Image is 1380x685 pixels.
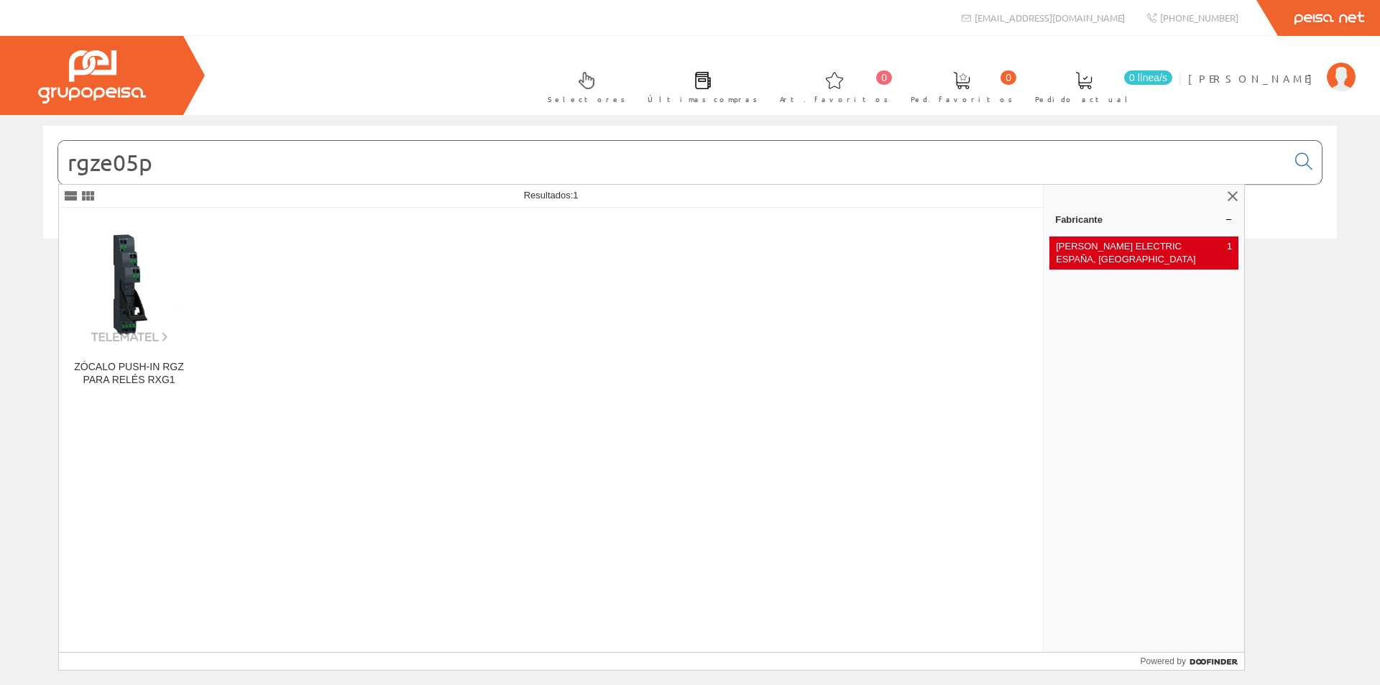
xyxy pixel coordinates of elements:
span: Powered by [1141,655,1186,668]
span: Últimas compras [648,92,758,106]
a: ZÓCALO PUSH-IN RGZ PARA RELÉS RXG1 ZÓCALO PUSH-IN RGZ PARA RELÉS RXG1 [59,208,199,403]
a: [PERSON_NAME] [1188,60,1356,73]
span: Pedido actual [1035,92,1133,106]
span: [PERSON_NAME] [1188,71,1320,86]
input: Buscar... [58,141,1287,184]
div: © Grupo Peisa [43,257,1337,269]
span: 1 [573,190,578,201]
a: Últimas compras [633,60,765,112]
img: Grupo Peisa [38,50,146,104]
div: ZÓCALO PUSH-IN RGZ PARA RELÉS RXG1 [70,361,188,387]
span: 0 [1000,70,1016,85]
span: Selectores [548,92,625,106]
span: [PERSON_NAME] ELECTRIC ESPAÑA, [GEOGRAPHIC_DATA] [1056,240,1221,266]
span: Art. favoritos [780,92,888,106]
span: 0 [876,70,892,85]
span: 0 línea/s [1124,70,1172,85]
span: 1 [1227,240,1232,266]
a: Powered by [1141,653,1245,670]
span: [EMAIL_ADDRESS][DOMAIN_NAME] [975,12,1125,24]
span: [PHONE_NUMBER] [1160,12,1238,24]
span: Ped. favoritos [911,92,1013,106]
a: Selectores [533,60,632,112]
span: Resultados: [524,190,579,201]
img: ZÓCALO PUSH-IN RGZ PARA RELÉS RXG1 [70,226,188,343]
a: Fabricante [1044,208,1244,231]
